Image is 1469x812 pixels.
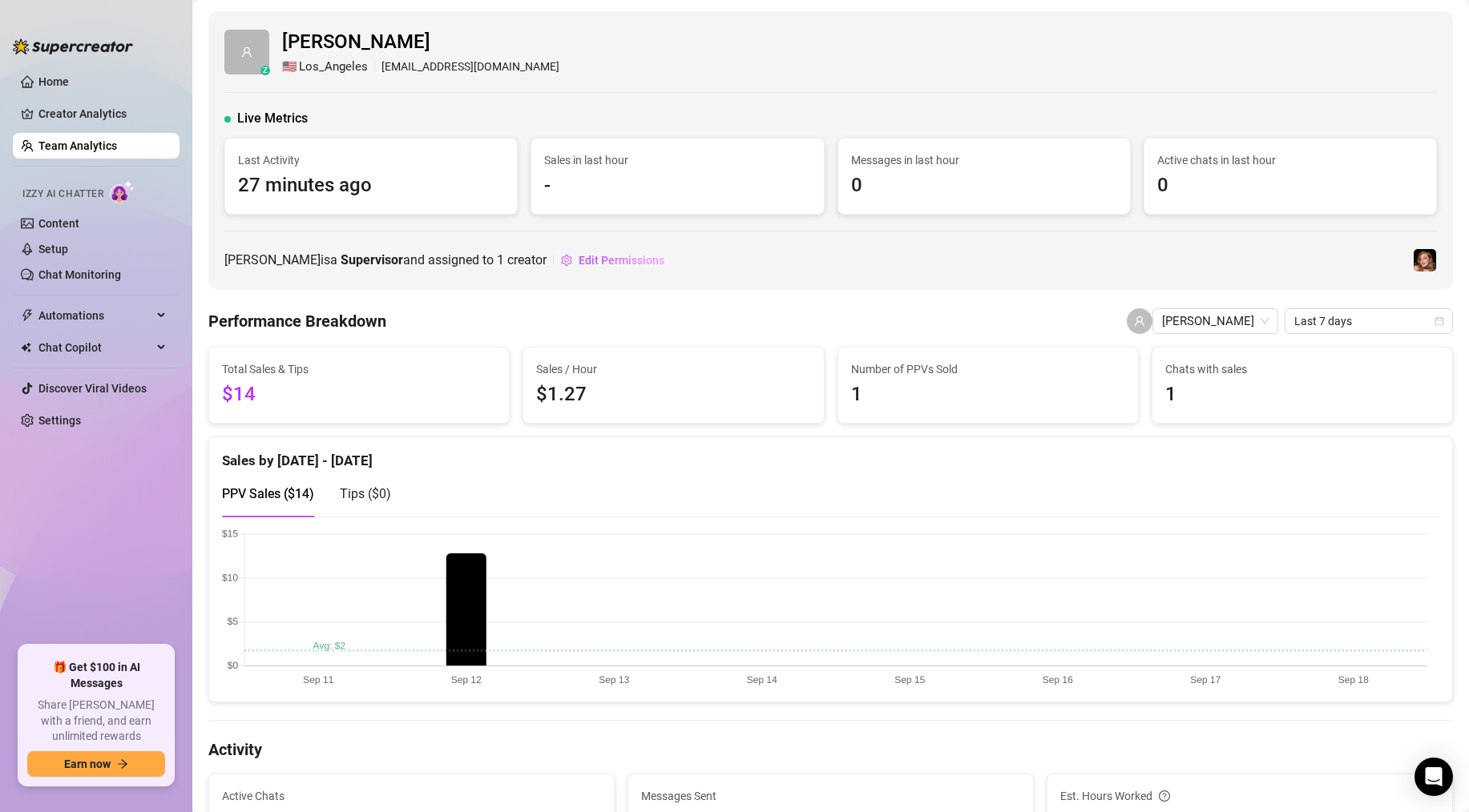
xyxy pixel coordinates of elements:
[579,254,664,267] span: Edit Permissions
[1415,758,1453,796] div: Open Intercom Messenger
[536,380,810,410] span: $1.27
[1060,787,1439,805] div: Est. Hours Worked
[299,58,368,77] span: Los_Angeles
[282,58,297,77] span: 🇺🇸
[21,309,34,322] span: thunderbolt
[260,66,270,75] div: z
[1294,309,1443,333] span: Last 7 days
[21,342,31,353] img: Chat Copilot
[27,660,165,691] span: 🎁 Get $100 in AI Messages
[341,252,403,267] b: Supervisor
[282,58,559,77] div: [EMAIL_ADDRESS][DOMAIN_NAME]
[1134,316,1145,327] span: user
[13,38,133,54] img: logo-BBDzfeDw.svg
[38,268,121,281] a: Chat Monitoring
[241,46,252,58] span: user
[22,187,103,202] span: Izzy AI Chatter
[282,27,559,58] span: [PERSON_NAME]
[544,171,810,201] span: -
[536,360,810,378] span: Sales / Hour
[222,437,1439,472] div: Sales by [DATE] - [DATE]
[851,360,1125,378] span: Number of PPVs Sold
[38,139,117,152] a: Team Analytics
[208,738,1453,761] h4: Activity
[38,101,167,127] a: Creator Analytics
[238,151,504,169] span: Last Activity
[851,380,1125,410] span: 1
[1159,787,1170,805] span: question-circle
[117,758,128,770] span: arrow-right
[641,787,1020,805] span: Messages Sent
[1157,171,1423,201] span: 0
[1435,316,1444,326] span: calendar
[851,171,1117,201] span: 0
[222,380,496,410] span: $14
[38,243,68,255] a: Setup
[64,758,111,770] span: Earn now
[544,151,810,169] span: Sales in last hour
[851,151,1117,169] span: Messages in last hour
[1165,360,1439,378] span: Chats with sales
[222,360,496,378] span: Total Sales & Tips
[224,250,547,270] span: [PERSON_NAME] is a and assigned to creator
[27,697,165,745] span: Share [PERSON_NAME] with a friend, and earn unlimited rewards
[38,217,79,230] a: Content
[38,382,147,395] a: Discover Viral Videos
[340,486,391,501] span: Tips ( $0 )
[237,109,308,128] span: Live Metrics
[1414,249,1436,271] img: Mochi
[110,180,135,203] img: AI Chatter
[38,414,81,427] a: Settings
[38,75,69,88] a: Home
[1165,380,1439,410] span: 1
[27,751,165,777] button: Earn nowarrow-right
[222,486,314,501] span: PPV Sales ( $14 )
[560,247,665,273] button: Edit Permissions
[38,335,152,360] span: Chat Copilot
[222,787,601,805] span: Active Chats
[561,255,572,266] span: setting
[497,252,504,267] span: 1
[38,303,152,328] span: Automations
[238,171,504,201] span: 27 minutes ago
[1157,151,1423,169] span: Active chats in last hour
[208,310,386,332] h4: Performance Breakdown
[1162,309,1269,333] span: Joey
